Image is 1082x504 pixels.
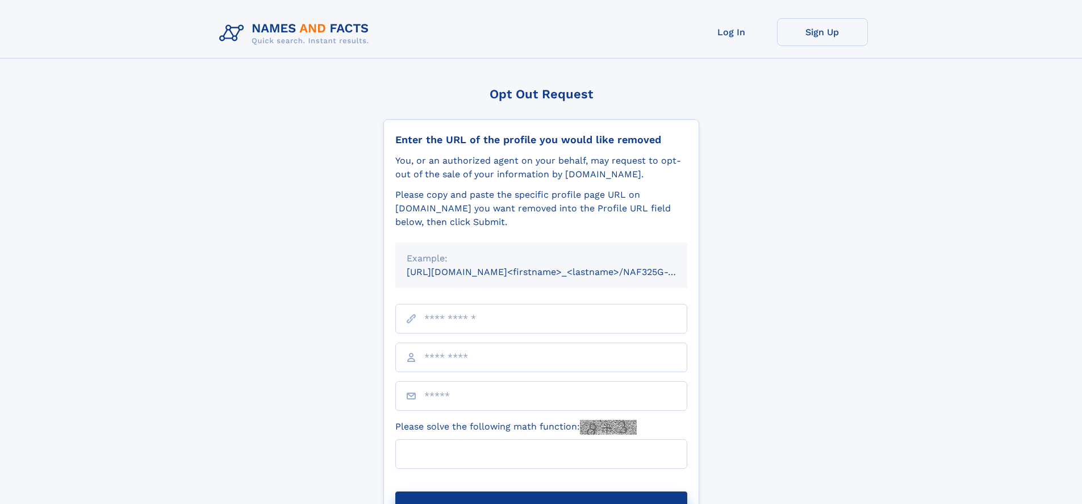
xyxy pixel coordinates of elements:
[407,266,709,277] small: [URL][DOMAIN_NAME]<firstname>_<lastname>/NAF325G-xxxxxxxx
[395,420,637,435] label: Please solve the following math function:
[395,154,687,181] div: You, or an authorized agent on your behalf, may request to opt-out of the sale of your informatio...
[215,18,378,49] img: Logo Names and Facts
[777,18,868,46] a: Sign Up
[383,87,699,101] div: Opt Out Request
[686,18,777,46] a: Log In
[395,188,687,229] div: Please copy and paste the specific profile page URL on [DOMAIN_NAME] you want removed into the Pr...
[395,134,687,146] div: Enter the URL of the profile you would like removed
[407,252,676,265] div: Example:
